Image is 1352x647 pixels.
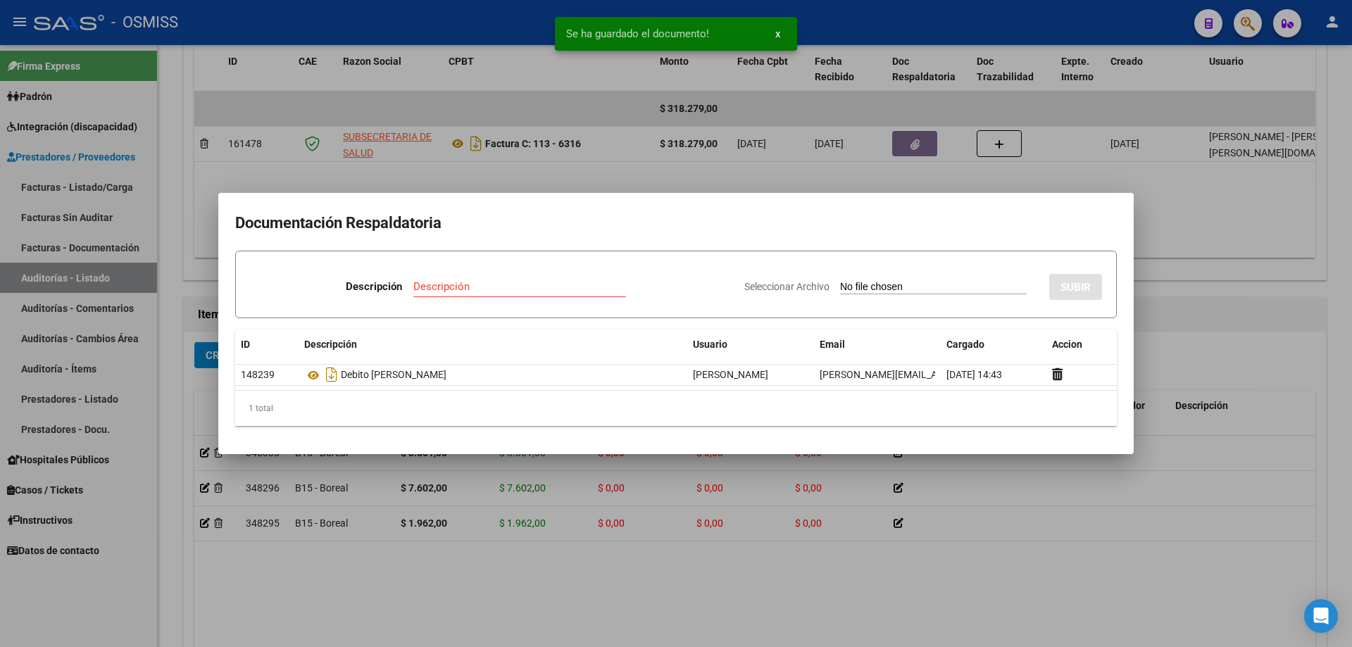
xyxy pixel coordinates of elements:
datatable-header-cell: Cargado [941,329,1046,360]
span: [PERSON_NAME] [693,369,768,380]
span: Usuario [693,339,727,350]
span: [DATE] 14:43 [946,369,1002,380]
h2: Documentación Respaldatoria [235,210,1117,237]
i: Descargar documento [323,363,341,386]
button: SUBIR [1049,274,1102,300]
datatable-header-cell: Descripción [299,329,687,360]
span: ID [241,339,250,350]
span: Email [820,339,845,350]
datatable-header-cell: ID [235,329,299,360]
div: Open Intercom Messenger [1304,599,1338,633]
span: Accion [1052,339,1082,350]
span: [PERSON_NAME][EMAIL_ADDRESS][PERSON_NAME][DOMAIN_NAME] [820,369,1127,380]
datatable-header-cell: Email [814,329,941,360]
span: Se ha guardado el documento! [566,27,709,41]
span: x [775,27,780,40]
p: Descripción [346,279,402,295]
span: 148239 [241,369,275,380]
span: Cargado [946,339,984,350]
span: Descripción [304,339,357,350]
datatable-header-cell: Usuario [687,329,814,360]
div: 1 total [235,391,1117,426]
button: x [764,21,791,46]
div: Debito [PERSON_NAME] [304,363,682,386]
span: Seleccionar Archivo [744,281,830,292]
datatable-header-cell: Accion [1046,329,1117,360]
span: SUBIR [1060,281,1091,294]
